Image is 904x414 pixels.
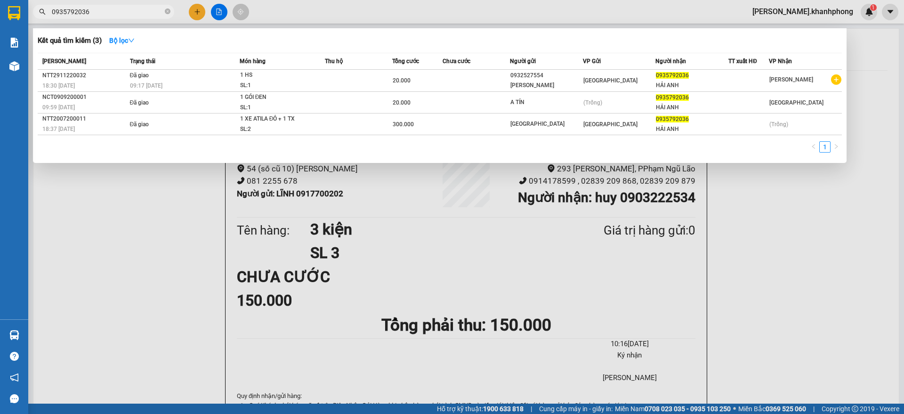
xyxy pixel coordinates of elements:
[130,72,149,79] span: Đã giao
[10,394,19,403] span: message
[656,94,689,101] span: 0935792036
[42,114,127,124] div: NTT2007200011
[831,74,841,85] span: plus-circle
[808,141,819,153] button: left
[240,103,311,113] div: SL: 1
[656,116,689,122] span: 0935792036
[583,77,638,84] span: [GEOGRAPHIC_DATA]
[12,61,53,105] b: [PERSON_NAME]
[510,81,582,90] div: [PERSON_NAME]
[102,12,125,34] img: logo.jpg
[240,70,311,81] div: 1 HS
[240,58,266,65] span: Món hàng
[583,99,602,106] span: (Trống)
[728,58,757,65] span: TT xuất HĐ
[769,121,788,128] span: (Trống)
[583,121,638,128] span: [GEOGRAPHIC_DATA]
[808,141,819,153] li: Previous Page
[769,58,792,65] span: VP Nhận
[510,97,582,107] div: A TÍN
[240,114,311,124] div: 1 XE ATILA ĐỎ + 1 TX
[510,71,582,81] div: 0932527554
[240,81,311,91] div: SL: 1
[811,144,816,149] span: left
[9,330,19,340] img: warehouse-icon
[656,124,728,134] div: HẢI ANH
[39,8,46,15] span: search
[10,373,19,382] span: notification
[42,92,127,102] div: NCT0909200001
[130,82,162,89] span: 09:17 [DATE]
[9,61,19,71] img: warehouse-icon
[769,76,813,83] span: [PERSON_NAME]
[165,8,170,16] span: close-circle
[820,142,830,152] a: 1
[42,58,86,65] span: [PERSON_NAME]
[656,103,728,113] div: HẢI ANH
[165,8,170,14] span: close-circle
[831,141,842,153] li: Next Page
[655,58,686,65] span: Người nhận
[42,71,127,81] div: NTT2911220032
[656,81,728,90] div: HẢI ANH
[240,124,311,135] div: SL: 2
[109,37,135,44] strong: Bộ lọc
[393,77,411,84] span: 20.000
[61,14,90,74] b: BIÊN NHẬN GỬI HÀNG
[769,99,823,106] span: [GEOGRAPHIC_DATA]
[510,119,582,129] div: [GEOGRAPHIC_DATA]
[52,7,163,17] input: Tìm tên, số ĐT hoặc mã đơn
[393,99,411,106] span: 20.000
[656,72,689,79] span: 0935792036
[102,33,142,48] button: Bộ lọcdown
[819,141,831,153] li: 1
[583,58,601,65] span: VP Gửi
[8,6,20,20] img: logo-vxr
[833,144,839,149] span: right
[831,141,842,153] button: right
[443,58,470,65] span: Chưa cước
[9,38,19,48] img: solution-icon
[42,82,75,89] span: 18:30 [DATE]
[42,126,75,132] span: 18:37 [DATE]
[393,121,414,128] span: 300.000
[79,45,129,57] li: (c) 2017
[12,12,59,59] img: logo.jpg
[79,36,129,43] b: [DOMAIN_NAME]
[130,58,155,65] span: Trạng thái
[130,99,149,106] span: Đã giao
[42,104,75,111] span: 09:59 [DATE]
[240,92,311,103] div: 1 GÓI ĐEN
[392,58,419,65] span: Tổng cước
[510,58,536,65] span: Người gửi
[128,37,135,44] span: down
[325,58,343,65] span: Thu hộ
[130,121,149,128] span: Đã giao
[10,352,19,361] span: question-circle
[38,36,102,46] h3: Kết quả tìm kiếm ( 3 )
